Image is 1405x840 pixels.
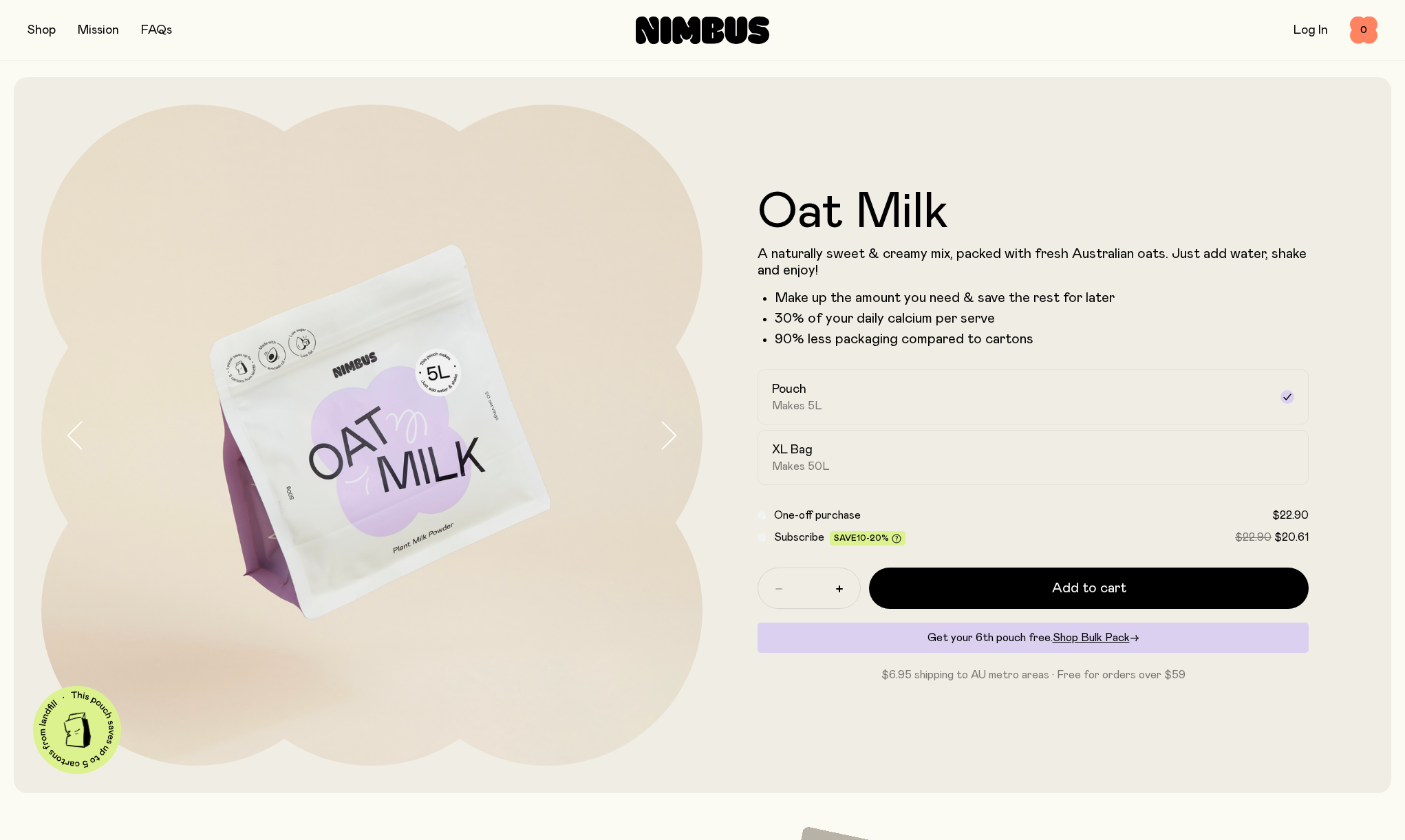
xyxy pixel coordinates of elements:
li: Make up the amount you need & save the rest for later [775,290,1309,306]
span: One-off purchase [774,510,861,521]
span: $22.90 [1272,510,1309,521]
span: Makes 50L [772,460,830,473]
span: $22.90 [1235,532,1272,543]
a: Shop Bulk Pack→ [1053,632,1139,643]
span: $20.61 [1274,532,1309,543]
span: Makes 5L [772,399,822,413]
span: Save [834,534,901,544]
p: $6.95 shipping to AU metro areas · Free for orders over $59 [758,667,1309,683]
span: Subscribe [774,532,824,543]
h1: Oat Milk [758,188,1309,237]
div: Get your 6th pouch free. [758,623,1309,653]
h2: XL Bag [772,442,813,458]
a: Mission [78,24,119,36]
button: Add to cart [869,568,1309,609]
h2: Pouch [772,381,806,398]
a: FAQs [141,24,172,36]
a: Log In [1294,24,1328,36]
span: Shop Bulk Pack [1053,632,1130,643]
span: Add to cart [1052,579,1126,598]
li: 90% less packaging compared to cartons [775,331,1309,347]
li: 30% of your daily calcium per serve [775,310,1309,327]
p: A naturally sweet & creamy mix, packed with fresh Australian oats. Just add water, shake and enjoy! [758,246,1309,279]
span: 10-20% [857,534,889,542]
button: 0 [1350,17,1377,44]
